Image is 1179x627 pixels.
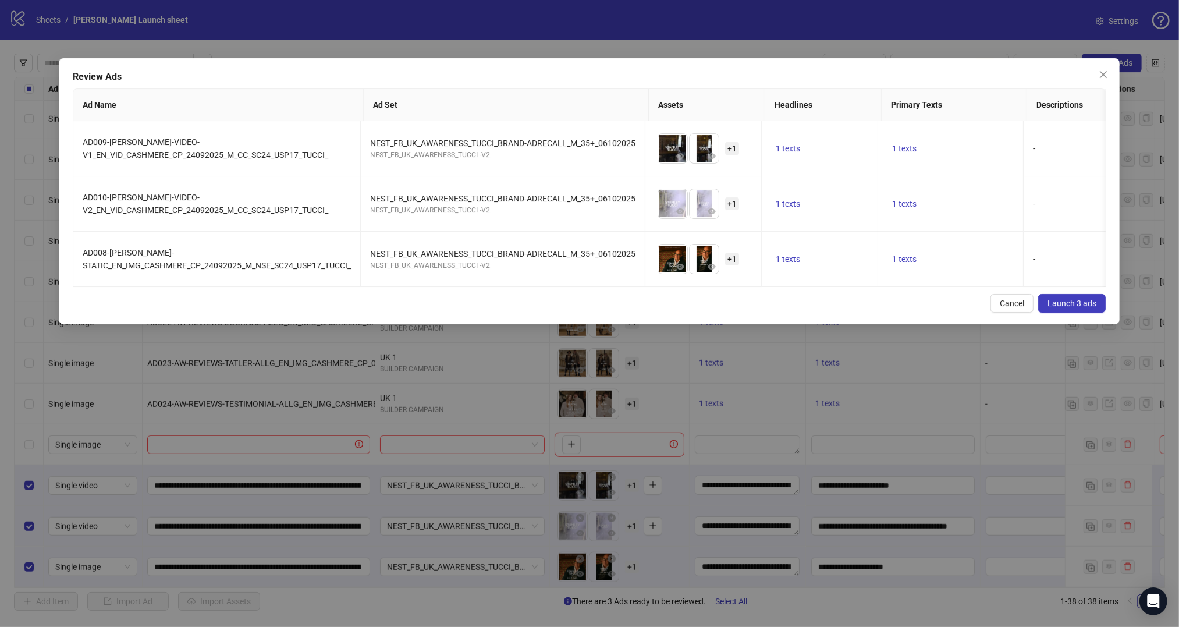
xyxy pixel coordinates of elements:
button: Launch 3 ads [1039,294,1106,313]
img: Asset 2 [690,189,719,218]
span: eye [708,263,716,271]
div: NEST_FB_UK_AWARENESS_TUCCI -V2 [370,150,635,161]
button: 1 texts [771,141,805,155]
span: - [1033,199,1035,208]
button: Close [1095,65,1113,84]
span: eye [708,207,716,215]
span: 1 texts [776,199,800,208]
button: 1 texts [887,197,921,211]
button: Preview [673,260,687,274]
button: 1 texts [771,197,805,211]
button: Preview [705,204,719,218]
button: Preview [705,149,719,163]
button: 1 texts [771,252,805,266]
span: 1 texts [892,199,917,208]
button: 1 texts [887,141,921,155]
span: + 1 [725,142,739,155]
img: Asset 2 [690,245,719,274]
span: eye [676,152,684,160]
span: eye [676,207,684,215]
span: AD009-[PERSON_NAME]-VIDEO-V1_EN_VID_CASHMERE_CP_24092025_M_CC_SC24_USP17_TUCCI_ [83,137,328,160]
th: Assets [649,89,765,121]
span: eye [676,263,684,271]
img: Asset 1 [658,189,687,218]
span: + 1 [725,197,739,210]
button: 1 texts [887,252,921,266]
th: Primary Texts [882,89,1027,121]
div: NEST_FB_UK_AWARENESS_TUCCI_BRAND-ADRECALL_M_35+_06102025 [370,247,635,260]
span: 1 texts [892,254,917,264]
div: Open Intercom Messenger [1139,587,1167,615]
button: Preview [673,204,687,218]
span: 1 texts [776,254,800,264]
button: Preview [673,149,687,163]
img: Asset 2 [690,134,719,163]
div: NEST_FB_UK_AWARENESS_TUCCI -V2 [370,205,635,216]
div: NEST_FB_UK_AWARENESS_TUCCI_BRAND-ADRECALL_M_35+_06102025 [370,137,635,150]
span: 1 texts [892,144,917,153]
span: eye [708,152,716,160]
span: AD008-[PERSON_NAME]-STATIC_EN_IMG_CASHMERE_CP_24092025_M_NSE_SC24_USP17_TUCCI_ [83,248,351,270]
span: - [1033,144,1035,153]
th: Headlines [765,89,882,121]
button: Preview [705,260,719,274]
th: Descriptions [1027,89,1173,121]
img: Asset 1 [658,245,687,274]
span: - [1033,254,1035,264]
span: AD010-[PERSON_NAME]-VIDEO-V2_EN_VID_CASHMERE_CP_24092025_M_CC_SC24_USP17_TUCCI_ [83,193,328,215]
th: Ad Name [73,89,364,121]
span: + 1 [725,253,739,265]
div: NEST_FB_UK_AWARENESS_TUCCI -V2 [370,260,635,271]
span: close [1099,70,1109,79]
div: Review Ads [73,70,1106,84]
div: NEST_FB_UK_AWARENESS_TUCCI_BRAND-ADRECALL_M_35+_06102025 [370,192,635,205]
button: Cancel [991,294,1034,313]
th: Ad Set [364,89,649,121]
span: Launch 3 ads [1048,299,1097,308]
span: Cancel [1000,299,1025,308]
img: Asset 1 [658,134,687,163]
span: 1 texts [776,144,800,153]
